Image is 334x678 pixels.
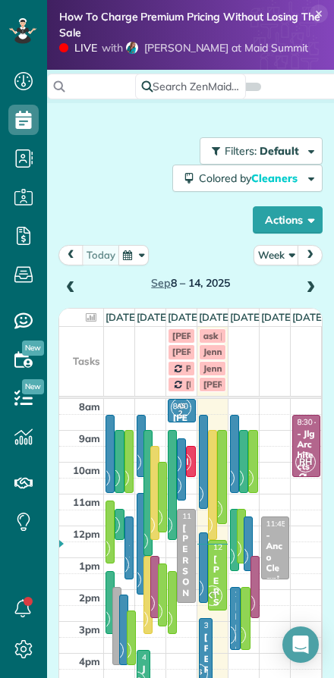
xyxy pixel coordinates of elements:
a: [DATE] [168,311,200,323]
span: Cleaners [251,171,300,185]
h2: 8 – 14, 2025 [85,278,296,289]
div: [PERSON_NAME] [213,444,214,585]
button: Week [254,245,299,265]
span: New [22,341,44,356]
span: with [102,41,123,55]
span: Sep [151,276,171,290]
div: - Anco Cleaning Company [266,530,285,628]
div: [PERSON_NAME] [222,444,223,585]
a: [DATE] [292,311,325,323]
a: [DATE] [137,311,169,323]
span: 3:00 - 5:15 [204,620,241,630]
span: 8am [79,400,100,413]
span: 4:00 - 5:30 [142,652,178,662]
span: 4pm [79,655,100,667]
button: next [298,245,323,265]
span: AS [177,401,185,410]
span: 2pm [79,592,100,604]
button: prev [58,245,83,265]
a: Filters: Default [192,137,323,165]
span: 3pm [79,623,100,636]
div: [PERSON_NAME] [129,530,131,672]
span: Default [260,144,300,158]
small: 2 [172,406,191,421]
span: New [22,379,44,394]
div: [PERSON_NAME] [181,523,191,664]
span: 11:45 - 1:45 [266,519,307,529]
span: KT [202,585,222,606]
img: debbie-sardone-2fdb8baf8bf9b966c4afe4022d95edca04a15f6fa89c0b1664110d9635919661.jpg [126,42,138,54]
div: LIVE [74,40,97,56]
span: PAYROLL DUE [186,363,247,374]
span: 1pm [79,560,100,572]
div: Open Intercom Messenger [282,626,319,663]
span: 11am [73,496,100,508]
div: - Jlg Architects [297,428,316,472]
span: Colored by [199,171,303,185]
span: Jenn Off-approved [203,363,282,374]
span: Filters: [225,144,257,158]
a: [DATE] [230,311,263,323]
span: 9am [79,432,100,444]
span: 12:30 - 2:45 [213,542,254,552]
span: 2:00 - 4:00 [246,589,282,599]
button: Actions [253,206,323,234]
span: [PERSON_NAME] at Maid Summit [144,41,308,55]
div: [PERSON_NAME] [119,444,121,585]
div: [PERSON_NAME] [203,428,205,570]
button: today [82,245,120,265]
span: 12pm [73,528,100,540]
div: [PERSON_NAME] [129,444,131,585]
div: [PERSON_NAME] [181,452,183,594]
span: RH [295,452,316,472]
span: 11:30 - 2:30 [182,511,223,521]
button: Filters: Default [200,137,323,165]
button: Colored byCleaners [172,165,323,192]
a: [DATE] [199,311,232,323]
span: 10am [73,464,100,476]
span: Jenn off in pm [203,346,262,357]
a: [DATE] [261,311,294,323]
div: [PERSON_NAME] [172,444,174,585]
span: 2:00 - 4:00 [235,589,272,599]
div: [PERSON_NAME] [244,444,245,585]
a: [DATE] [106,311,138,323]
strong: How To Charge Premium Pricing Without Losing The Sale [59,10,320,39]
